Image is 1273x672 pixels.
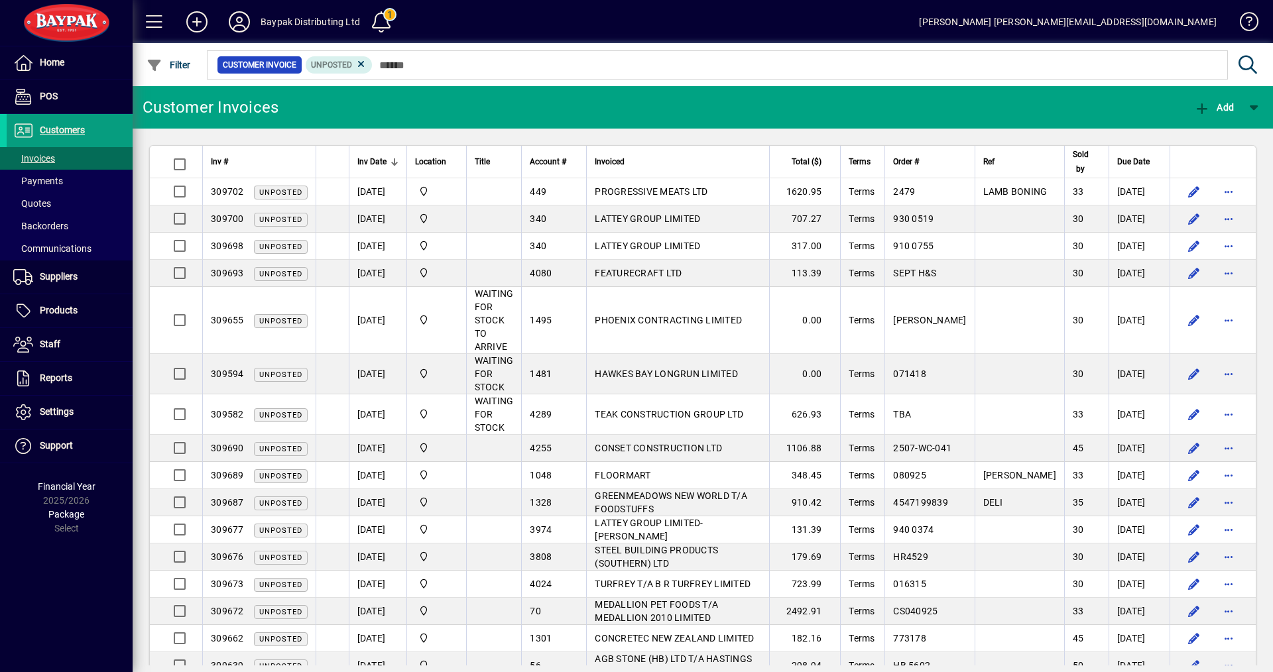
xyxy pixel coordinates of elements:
[1218,363,1239,384] button: More options
[769,205,841,233] td: 707.27
[769,435,841,462] td: 1106.88
[893,213,934,224] span: 930 0519
[1194,102,1234,113] span: Add
[530,470,552,480] span: 1048
[1073,147,1089,176] span: Sold by
[893,497,948,508] span: 4547199839
[1117,154,1150,169] span: Due Date
[1073,268,1084,278] span: 30
[259,553,302,562] span: Unposted
[415,184,458,199] span: Baypak - Onekawa
[849,368,875,379] span: Terms
[475,355,514,392] span: WAITING FOR STOCK
[13,176,63,186] span: Payments
[349,205,406,233] td: [DATE]
[1218,546,1239,567] button: More options
[7,147,133,170] a: Invoices
[983,154,1056,169] div: Ref
[893,368,926,379] span: 071418
[1073,551,1084,562] span: 30
[1109,462,1170,489] td: [DATE]
[1183,404,1205,425] button: Edit
[1073,443,1084,453] span: 45
[415,211,458,226] span: Baypak - Onekawa
[349,625,406,652] td: [DATE]
[1218,465,1239,486] button: More options
[530,551,552,562] span: 3808
[530,213,546,224] span: 340
[769,287,841,354] td: 0.00
[1073,606,1084,616] span: 33
[893,660,930,671] span: HB 5602
[1218,437,1239,459] button: More options
[595,409,743,420] span: TEAK CONSTRUCTION GROUP LTD
[849,186,875,197] span: Terms
[769,462,841,489] td: 348.45
[211,154,228,169] span: Inv #
[415,313,458,327] span: Baypak - Onekawa
[893,241,934,251] span: 910 0755
[1183,437,1205,459] button: Edit
[769,178,841,205] td: 1620.95
[893,154,966,169] div: Order #
[259,317,302,325] span: Unposted
[349,543,406,571] td: [DATE]
[530,443,552,453] span: 4255
[38,481,95,492] span: Financial Year
[1109,598,1170,625] td: [DATE]
[349,287,406,354] td: [DATE]
[983,470,1056,480] span: [PERSON_NAME]
[595,633,754,644] span: CONCRETEC NEW ZEALAND LIMITED
[849,241,875,251] span: Terms
[919,11,1217,32] div: [PERSON_NAME] [PERSON_NAME][EMAIL_ADDRESS][DOMAIN_NAME]
[1109,178,1170,205] td: [DATE]
[415,266,458,280] span: Baypak - Onekawa
[769,625,841,652] td: 182.16
[1073,315,1084,325] span: 30
[40,406,74,417] span: Settings
[530,368,552,379] span: 1481
[983,186,1048,197] span: LAMB BONING
[1183,519,1205,540] button: Edit
[40,440,73,451] span: Support
[259,662,302,671] span: Unposted
[530,497,552,508] span: 1328
[415,407,458,421] span: Baypak - Onekawa
[893,443,951,453] span: 2507-WC-041
[259,608,302,616] span: Unposted
[1073,524,1084,535] span: 30
[415,604,458,618] span: Baypak - Onekawa
[1109,625,1170,652] td: [DATE]
[259,188,302,197] span: Unposted
[7,237,133,260] a: Communications
[893,551,928,562] span: HR4529
[595,213,700,224] span: LATTEY GROUP LIMITED
[259,445,302,453] span: Unposted
[475,396,514,433] span: WAITING FOR STOCK
[769,571,841,598] td: 723.99
[349,598,406,625] td: [DATE]
[1073,368,1084,379] span: 30
[218,10,261,34] button: Profile
[7,294,133,327] a: Products
[40,339,60,349] span: Staff
[349,462,406,489] td: [DATE]
[893,524,934,535] span: 940 0374
[1109,435,1170,462] td: [DATE]
[1218,573,1239,594] button: More options
[48,509,84,520] span: Package
[530,268,552,278] span: 4080
[983,154,995,169] span: Ref
[259,270,302,278] span: Unposted
[1191,95,1237,119] button: Add
[349,178,406,205] td: [DATE]
[1073,633,1084,644] span: 45
[211,497,244,508] span: 309687
[7,362,133,395] a: Reports
[595,579,751,589] span: TURFREY T/A B R TURFREY LIMITED
[211,186,244,197] span: 309702
[1073,579,1084,589] span: 30
[1073,186,1084,197] span: 33
[349,354,406,394] td: [DATE]
[849,633,875,644] span: Terms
